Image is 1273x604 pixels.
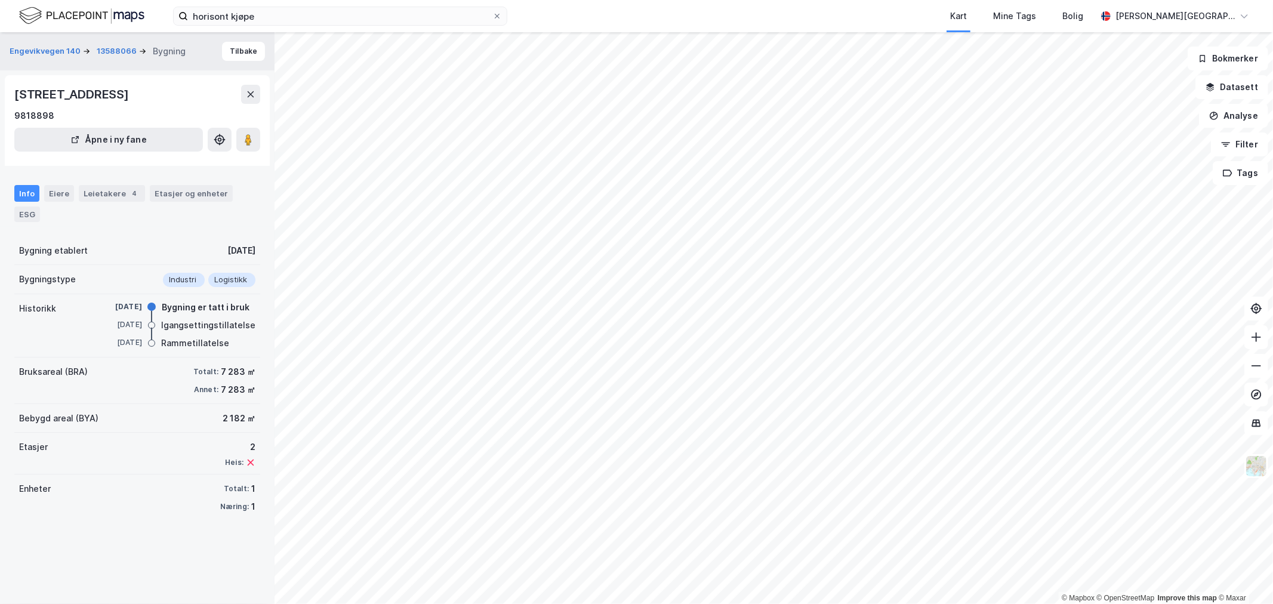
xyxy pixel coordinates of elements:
div: Eiere [44,185,74,202]
div: Totalt: [193,367,218,377]
a: OpenStreetMap [1097,594,1155,602]
div: 2 [225,440,255,454]
div: 1 [251,482,255,496]
div: Igangsettingstillatelse [161,318,255,332]
button: 13588066 [97,45,139,57]
div: Etasjer [19,440,48,454]
div: Heis: [225,458,243,467]
div: [DATE] [94,301,142,312]
button: Analyse [1199,104,1268,128]
div: 1 [251,500,255,514]
a: Improve this map [1158,594,1217,602]
div: [PERSON_NAME][GEOGRAPHIC_DATA] [1115,9,1235,23]
div: 9818898 [14,109,54,123]
div: Bygning er tatt i bruk [162,300,249,315]
div: Totalt: [224,484,249,494]
div: Bygningstype [19,272,76,286]
div: Enheter [19,482,51,496]
a: Mapbox [1062,594,1095,602]
div: [DATE] [227,244,255,258]
div: Leietakere [79,185,145,202]
img: logo.f888ab2527a4732fd821a326f86c7f29.svg [19,5,144,26]
div: Bruksareal (BRA) [19,365,88,379]
div: 4 [128,187,140,199]
div: [STREET_ADDRESS] [14,85,131,104]
button: Åpne i ny fane [14,128,203,152]
div: Bebygd areal (BYA) [19,411,98,426]
div: Bygning etablert [19,244,88,258]
div: Historikk [19,301,56,316]
div: 7 283 ㎡ [221,383,255,397]
div: [DATE] [94,337,142,348]
button: Datasett [1195,75,1268,99]
img: Z [1245,455,1268,477]
div: Næring: [220,502,249,511]
div: Annet: [194,385,218,395]
div: Info [14,185,39,202]
div: Bygning [153,44,186,58]
div: Rammetillatelse [161,336,229,350]
div: ESG [14,207,40,222]
div: 7 283 ㎡ [221,365,255,379]
button: Bokmerker [1188,47,1268,70]
input: Søk på adresse, matrikkel, gårdeiere, leietakere eller personer [188,7,492,25]
div: Bolig [1062,9,1083,23]
div: 2 182 ㎡ [223,411,255,426]
div: Kart [950,9,967,23]
button: Filter [1211,132,1268,156]
div: [DATE] [94,319,142,330]
button: Tilbake [222,42,265,61]
div: Mine Tags [993,9,1036,23]
button: Engevikvegen 140 [10,45,83,57]
iframe: Chat Widget [1213,547,1273,604]
div: Etasjer og enheter [155,188,228,199]
button: Tags [1213,161,1268,185]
